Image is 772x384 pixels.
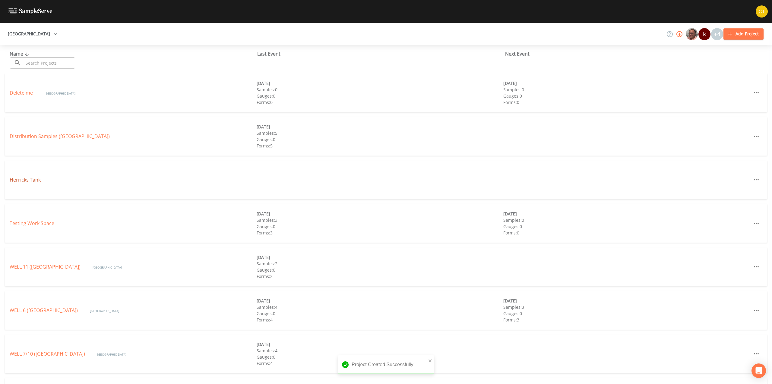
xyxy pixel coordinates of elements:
[503,217,750,223] div: Samples: 0
[685,28,698,40] div: Mike Franklin
[257,347,504,354] div: Samples: 4
[503,298,750,304] div: [DATE]
[10,263,81,270] a: WELL 11 ([GEOGRAPHIC_DATA])
[257,143,504,149] div: Forms: 5
[257,317,504,323] div: Forms: 4
[698,28,711,40] div: keith@gcpwater.org
[10,50,30,57] span: Name
[257,130,504,136] div: Samples: 5
[24,57,75,69] input: Search Projects
[97,352,126,357] span: [GEOGRAPHIC_DATA]
[503,317,750,323] div: Forms: 3
[428,357,432,364] button: close
[257,267,504,273] div: Gauges: 0
[503,211,750,217] div: [DATE]
[756,5,768,18] img: 7f2cab73c0e50dc3fbb7023805f649db
[257,86,504,93] div: Samples: 0
[257,124,504,130] div: [DATE]
[257,99,504,105] div: Forms: 0
[5,28,60,40] button: [GEOGRAPHIC_DATA]
[503,99,750,105] div: Forms: 0
[257,136,504,143] div: Gauges: 0
[10,89,34,96] a: Delete me
[503,223,750,230] div: Gauges: 0
[10,220,54,227] a: Testing Work Space
[10,176,41,183] a: Herricks Tank
[698,28,710,40] div: k
[503,86,750,93] div: Samples: 0
[257,298,504,304] div: [DATE]
[10,350,85,357] a: WELL 7/10 ([GEOGRAPHIC_DATA])
[257,93,504,99] div: Gauges: 0
[257,254,504,260] div: [DATE]
[257,230,504,236] div: Forms: 3
[257,80,504,86] div: [DATE]
[46,91,75,95] span: [GEOGRAPHIC_DATA]
[257,50,505,57] div: Last Event
[8,8,52,14] img: logo
[10,307,78,314] a: WELL 6 ([GEOGRAPHIC_DATA])
[10,133,110,140] a: Distribution Samples ([GEOGRAPHIC_DATA])
[257,341,504,347] div: [DATE]
[257,223,504,230] div: Gauges: 0
[257,310,504,317] div: Gauges: 0
[503,93,750,99] div: Gauges: 0
[257,211,504,217] div: [DATE]
[505,50,753,57] div: Next Event
[503,80,750,86] div: [DATE]
[503,310,750,317] div: Gauges: 0
[751,363,766,378] div: Open Intercom Messenger
[90,309,119,313] span: [GEOGRAPHIC_DATA]
[503,304,750,310] div: Samples: 3
[711,28,723,40] div: +4
[503,230,750,236] div: Forms: 0
[93,265,122,269] span: [GEOGRAPHIC_DATA]
[723,28,764,40] button: Add Project
[257,273,504,279] div: Forms: 2
[257,360,504,366] div: Forms: 4
[257,260,504,267] div: Samples: 2
[257,354,504,360] div: Gauges: 0
[686,28,698,40] img: e2d790fa78825a4bb76dcb6ab311d44c
[257,217,504,223] div: Samples: 3
[338,355,434,374] div: Project Created Successfully
[257,304,504,310] div: Samples: 4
